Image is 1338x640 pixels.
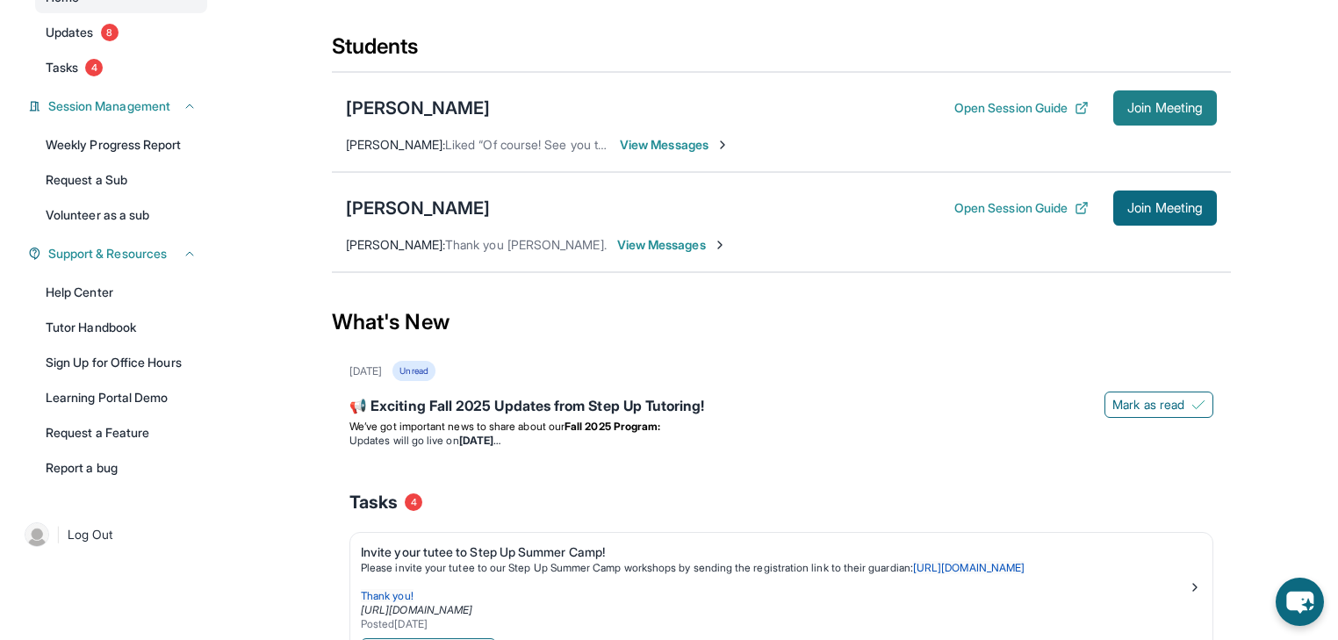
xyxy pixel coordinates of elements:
a: Learning Portal Demo [35,382,207,413]
div: What's New [332,284,1231,361]
a: Report a bug [35,452,207,484]
span: 4 [405,493,422,511]
span: Thank you! [361,589,414,602]
a: Tasks4 [35,52,207,83]
button: Open Session Guide [954,199,1089,217]
span: Tasks [46,59,78,76]
a: Weekly Progress Report [35,129,207,161]
div: Students [332,32,1231,71]
a: Sign Up for Office Hours [35,347,207,378]
a: Request a Feature [35,417,207,449]
span: [PERSON_NAME] : [346,237,445,252]
span: Log Out [68,526,113,543]
a: Help Center [35,277,207,308]
div: Posted [DATE] [361,617,1188,631]
a: Invite your tutee to Step Up Summer Camp!Please invite your tutee to our Step Up Summer Camp work... [350,533,1212,635]
p: Please invite your tutee to our Step Up Summer Camp workshops by sending the registration link to... [361,561,1188,575]
span: Session Management [48,97,170,115]
a: Tutor Handbook [35,312,207,343]
span: | [56,524,61,545]
div: [DATE] [349,364,382,378]
span: Tasks [349,490,398,514]
span: Updates [46,24,94,41]
a: Updates8 [35,17,207,48]
a: |Log Out [18,515,207,554]
div: Unread [392,361,435,381]
a: Volunteer as a sub [35,199,207,231]
span: Join Meeting [1127,203,1203,213]
div: [PERSON_NAME] [346,96,490,120]
img: Chevron-Right [713,238,727,252]
span: Join Meeting [1127,103,1203,113]
button: Join Meeting [1113,191,1217,226]
a: [URL][DOMAIN_NAME] [361,603,472,616]
div: 📢 Exciting Fall 2025 Updates from Step Up Tutoring! [349,395,1213,420]
div: [PERSON_NAME] [346,196,490,220]
button: Mark as read [1104,392,1213,418]
span: 4 [85,59,103,76]
span: Thank you [PERSON_NAME]. [445,237,607,252]
a: Request a Sub [35,164,207,196]
img: Chevron-Right [716,138,730,152]
div: Invite your tutee to Step Up Summer Camp! [361,543,1188,561]
img: user-img [25,522,49,547]
img: Mark as read [1191,398,1205,412]
button: Join Meeting [1113,90,1217,126]
span: Mark as read [1112,396,1184,413]
span: 8 [101,24,119,41]
a: [URL][DOMAIN_NAME] [913,561,1025,574]
span: View Messages [617,236,727,254]
button: chat-button [1276,578,1324,626]
span: [PERSON_NAME] : [346,137,445,152]
span: We’ve got important news to share about our [349,420,565,433]
strong: [DATE] [459,434,500,447]
span: Liked “Of course! See you then. 😊” [445,137,644,152]
button: Session Management [41,97,197,115]
li: Updates will go live on [349,434,1213,448]
span: Support & Resources [48,245,167,262]
strong: Fall 2025 Program: [565,420,660,433]
span: View Messages [620,136,730,154]
button: Open Session Guide [954,99,1089,117]
button: Support & Resources [41,245,197,262]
